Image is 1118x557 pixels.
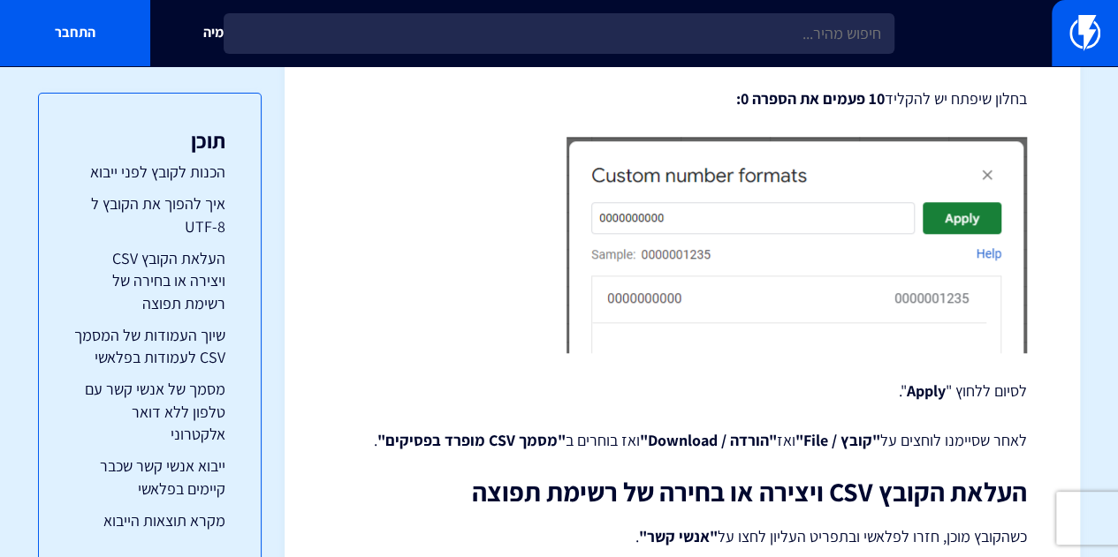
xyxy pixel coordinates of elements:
strong: "מסמך CSV מופרד בפסיקים" [377,430,566,450]
p: כשהקובץ מוכן, חזרו לפלאשי ובתפריט העליון לחצו על . [338,524,1027,549]
a: מקרא תוצאות הייבוא [74,509,225,532]
h3: תוכן [74,129,225,152]
p: לסיום ללחוץ " ". [338,380,1027,403]
p: בחלון שיפתח יש להקליד [338,87,1027,110]
strong: Apply [907,380,946,401]
a: מסמך של אנשי קשר עם טלפון ללא דואר אלקטרוני [74,378,225,446]
a: שיוך העמודות של המסמך CSV לעמודות בפלאשי [74,324,225,369]
strong: 10 פעמים את הספרה 0: [736,88,885,109]
a: הכנות לקובץ לפני ייבוא [74,161,225,184]
a: העלאת הקובץ CSV ויצירה או בחירה של רשימת תפוצה [74,247,225,315]
strong: "הורדה / Download" [640,430,777,450]
strong: "אנשי קשר" [639,526,718,546]
input: חיפוש מהיר... [224,13,894,54]
strong: "קובץ / File" [795,430,880,450]
a: איך להפוך את הקובץ ל UTF-8 [74,192,225,237]
h2: העלאת הקובץ CSV ויצירה או בחירה של רשימת תפוצה [338,478,1027,507]
a: ייבוא אנשי קשר שכבר קיימים בפלאשי [74,455,225,500]
p: לאחר שסיימנו לוחצים על ואז ואז בוחרים ב . [338,429,1027,452]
